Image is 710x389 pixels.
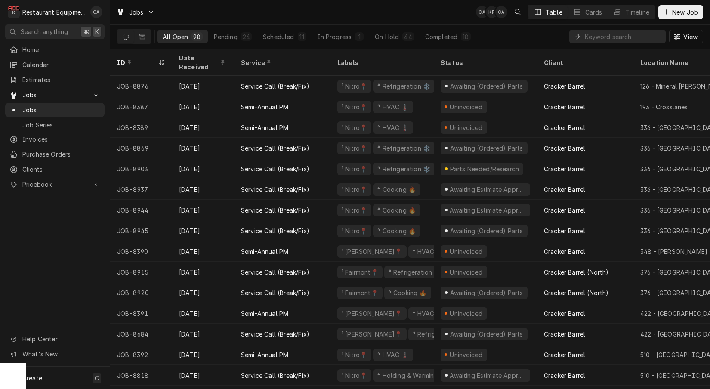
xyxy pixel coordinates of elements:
div: Service Call (Break/Fix) [241,371,309,380]
div: Service Call (Break/Fix) [241,268,309,277]
a: Go to Jobs [113,5,158,19]
div: Restaurant Equipment Diagnostics's Avatar [8,6,20,18]
div: [DATE] [172,324,234,344]
div: Chrissy Adams's Avatar [495,6,507,18]
div: Cards [585,8,602,17]
div: Awaiting Estimate Approval [449,185,527,194]
div: Uninvoiced [449,309,484,318]
div: Cracker Barrel [544,309,585,318]
div: JOB-8937 [110,179,172,200]
div: Cracker Barrel [544,185,585,194]
div: CA [476,6,488,18]
div: Cracker Barrel [544,206,585,215]
div: ¹ Nitro📍 [341,164,368,173]
div: 44 [404,32,412,41]
div: Cracker Barrel [544,350,585,359]
span: View [682,32,699,41]
div: ⁴ Cooking 🔥 [377,226,417,235]
span: Job Series [22,120,100,130]
a: Job Series [5,118,105,132]
div: 98 [193,32,201,41]
div: JOB-8389 [110,117,172,138]
div: ¹ Nitro📍 [341,123,368,132]
div: ¹ Fairmont📍 [341,288,379,297]
div: Awaiting (Ordered) Parts [449,226,524,235]
div: Service Call (Break/Fix) [241,144,309,153]
div: Scheduled [263,32,294,41]
div: Awaiting (Ordered) Parts [449,330,524,339]
div: Awaiting (Ordered) Parts [449,288,524,297]
div: Client [544,58,625,67]
div: 1 [357,32,362,41]
div: ¹ [PERSON_NAME]📍 [341,247,403,256]
div: [DATE] [172,158,234,179]
div: Cracker Barrel [544,82,585,91]
div: Cracker Barrel (North) [544,268,609,277]
div: Semi-Annual PM [241,123,288,132]
div: JOB-8392 [110,344,172,365]
input: Keyword search [585,30,661,43]
div: Chrissy Adams's Avatar [90,6,102,18]
div: All Open [163,32,188,41]
div: ⁴ HVAC 🌡️ [412,309,445,318]
span: Jobs [129,8,144,17]
div: Awaiting Estimate Approval [449,371,527,380]
a: Calendar [5,58,105,72]
button: Open search [511,5,525,19]
div: [DATE] [172,76,234,96]
div: ¹ Nitro📍 [341,206,368,215]
div: Restaurant Equipment Diagnostics [22,8,86,17]
div: Service Call (Break/Fix) [241,185,309,194]
div: ¹ Nitro📍 [341,371,368,380]
div: ⁴ HVAC 🌡️ [377,123,409,132]
div: JOB-8903 [110,158,172,179]
div: ⁴ Refrigeration ❄️ [377,144,431,153]
span: ⌘ [83,27,89,36]
div: 18 [463,32,469,41]
div: Cracker Barrel [544,102,585,111]
div: 193 - Crosslanes [640,102,688,111]
div: 11 [299,32,305,41]
div: KR [486,6,498,18]
div: Uninvoiced [449,123,484,132]
div: ¹ Nitro📍 [341,144,368,153]
a: Jobs [5,103,105,117]
button: View [669,30,703,43]
div: Awaiting (Ordered) Parts [449,144,524,153]
div: Chrissy Adams's Avatar [476,6,488,18]
div: Table [546,8,562,17]
div: [DATE] [172,200,234,220]
div: In Progress [318,32,352,41]
div: JOB-8945 [110,220,172,241]
div: Service [241,58,322,67]
div: Service Call (Break/Fix) [241,226,309,235]
a: Purchase Orders [5,147,105,161]
div: Semi-Annual PM [241,309,288,318]
span: Invoices [22,135,100,144]
div: CA [90,6,102,18]
div: Semi-Annual PM [241,102,288,111]
div: [DATE] [172,344,234,365]
div: ⁴ Cooking 🔥 [377,206,417,215]
div: JOB-8684 [110,324,172,344]
span: Clients [22,165,100,174]
a: Go to What's New [5,347,105,361]
a: Go to Pricebook [5,177,105,191]
div: ¹ Nitro📍 [341,82,368,91]
div: ⁴ HVAC 🌡️ [412,247,445,256]
div: [DATE] [172,262,234,282]
div: [DATE] [172,220,234,241]
div: Awaiting (Ordered) Parts [449,82,524,91]
div: JOB-8920 [110,282,172,303]
div: ⁴ Refrigeration ❄️ [377,164,431,173]
div: JOB-8391 [110,303,172,324]
div: Semi-Annual PM [241,350,288,359]
div: 24 [243,32,250,41]
div: JOB-8869 [110,138,172,158]
a: Invoices [5,132,105,146]
div: Uninvoiced [449,350,484,359]
div: JOB-8390 [110,241,172,262]
div: Cracker Barrel [544,247,585,256]
div: 348 - [PERSON_NAME] [640,247,707,256]
span: Search anything [21,27,68,36]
